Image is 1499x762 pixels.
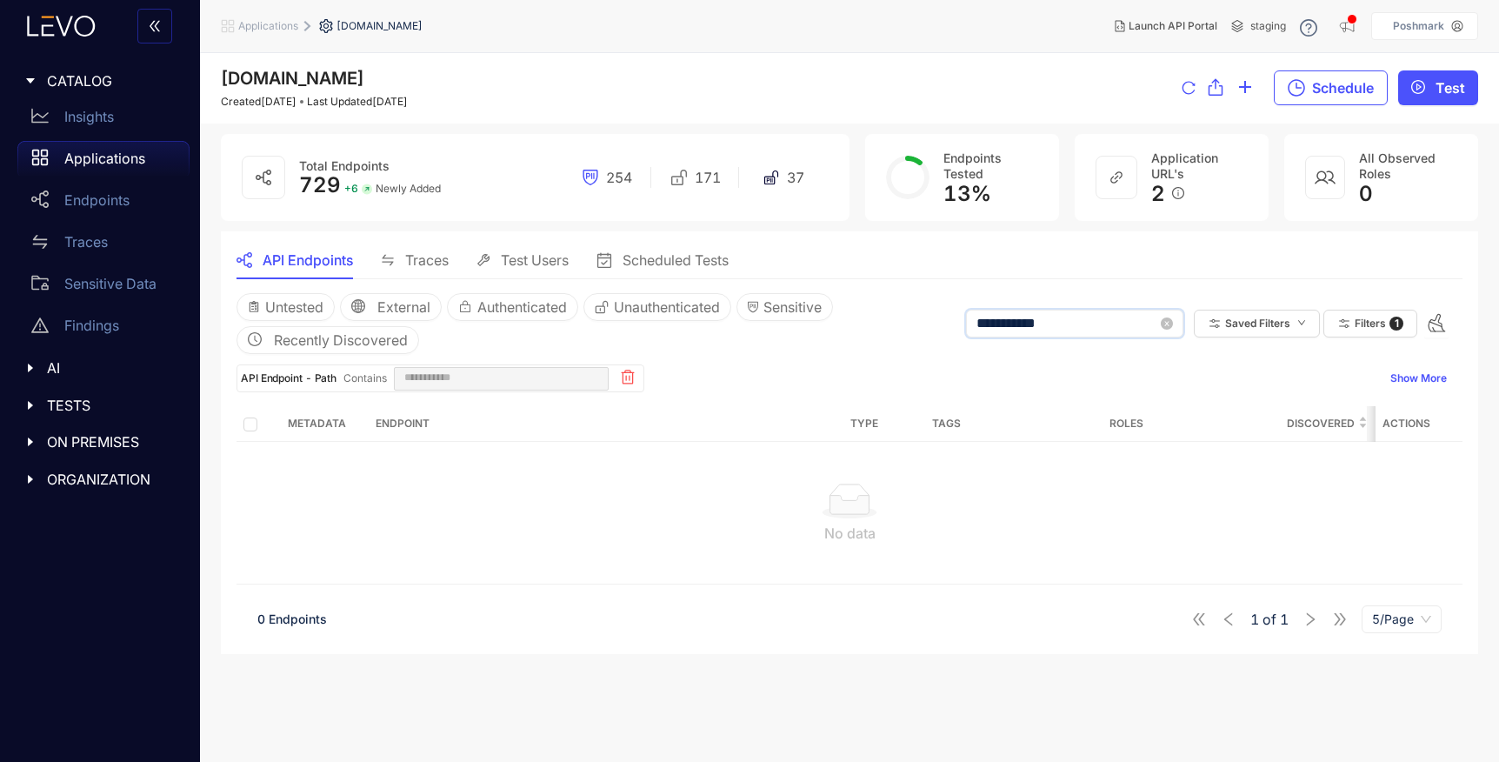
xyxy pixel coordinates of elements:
[943,181,991,206] span: 13 %
[583,293,731,321] button: Unauthenticated
[10,461,190,498] div: ORGANIZATION
[1323,310,1417,338] button: Filters 1
[64,109,114,124] p: Insights
[1161,317,1173,330] span: close-circle
[241,371,336,386] p: API Endpoint - Path
[1411,80,1425,96] span: play-circle
[1359,182,1373,206] span: 0
[1436,80,1465,96] span: Test
[695,170,721,185] span: 171
[343,365,387,391] span: Contains
[24,473,37,485] span: caret-right
[405,252,449,268] span: Traces
[1151,182,1165,206] span: 2
[274,332,408,348] span: Recently Discovered
[1129,20,1217,32] span: Launch API Portal
[10,387,190,424] div: TESTS
[1250,612,1289,627] span: of
[943,150,1002,181] span: Endpoints Tested
[263,252,353,268] span: API Endpoints
[1172,187,1184,199] span: info-circle
[1274,70,1388,105] button: Schedule
[344,183,358,195] span: + 6
[1109,170,1123,184] span: link
[221,68,364,89] span: [DOMAIN_NAME]
[238,20,298,32] span: Applications
[64,150,145,166] p: Applications
[925,406,1103,442] th: Tags
[1390,372,1447,384] span: Show More
[319,19,336,33] span: setting
[1151,150,1218,181] span: Application URL's
[17,99,190,141] a: Insights
[447,293,578,321] button: Authenticated
[1372,606,1431,632] span: 5/Page
[47,73,176,89] span: CATALOG
[64,276,157,291] p: Sensitive Data
[1355,317,1386,330] span: Filters
[1280,612,1289,627] span: 1
[264,406,369,442] th: Metadata
[1389,317,1403,331] span: 1
[148,19,162,35] span: double-left
[614,299,720,315] span: Unauthenticated
[64,192,130,208] p: Endpoints
[377,299,430,315] span: External
[763,299,822,315] span: Sensitive
[1103,406,1280,442] th: Roles
[787,170,804,185] span: 37
[1312,80,1374,96] span: Schedule
[17,308,190,350] a: Findings
[1376,406,1462,442] th: Actions
[1389,364,1449,392] button: Show More
[47,360,176,376] span: AI
[1250,20,1286,32] span: staging
[340,293,442,321] button: globalExternal
[24,399,37,411] span: caret-right
[1182,71,1196,106] button: reload
[381,253,395,267] span: swap
[376,183,441,195] span: Newly Added
[1297,318,1306,328] span: down
[1393,20,1444,32] p: Poshmark
[501,252,569,268] span: Test Users
[1237,79,1253,97] span: plus
[250,525,1449,541] div: No data
[47,434,176,450] span: ON PREMISES
[137,9,172,43] button: double-left
[24,75,37,87] span: caret-right
[369,406,803,442] th: Endpoint
[1237,70,1253,105] button: plus
[1182,81,1196,97] span: reload
[299,172,341,197] span: 729
[221,96,408,108] div: Created [DATE] Last Updated [DATE]
[1101,12,1231,40] button: Launch API Portal
[10,424,190,460] div: ON PREMISES
[1194,310,1320,338] button: Saved Filtersdown
[265,299,323,315] span: Untested
[351,299,365,315] span: global
[1374,414,1434,433] span: Modified
[237,326,419,354] button: clock-circleRecently Discovered
[47,398,176,413] span: TESTS
[1287,414,1355,433] span: Discovered
[24,362,37,374] span: caret-right
[17,183,190,224] a: Endpoints
[803,406,925,442] th: Type
[64,234,108,250] p: Traces
[1398,70,1478,105] button: play-circleTest
[623,252,729,268] span: Scheduled Tests
[10,63,190,99] div: CATALOG
[31,233,49,251] span: swap
[1280,406,1367,442] th: Discovered
[248,332,262,348] span: clock-circle
[336,20,423,32] span: [DOMAIN_NAME]
[237,293,335,321] button: Untested
[17,266,190,308] a: Sensitive Data
[1225,317,1290,330] span: Saved Filters
[1359,150,1436,181] span: All Observed Roles
[31,317,49,334] span: warning
[10,350,190,386] div: AI
[736,293,833,321] button: Sensitive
